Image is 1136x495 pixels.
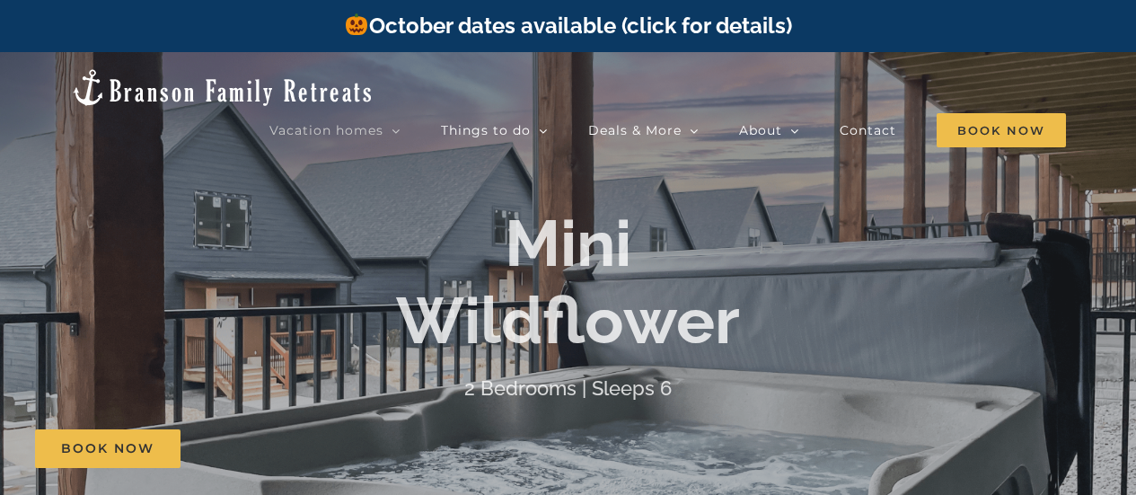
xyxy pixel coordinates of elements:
a: Things to do [441,112,548,148]
img: 🎃 [346,13,367,35]
span: Deals & More [588,124,682,137]
img: Branson Family Retreats Logo [70,67,374,108]
span: Vacation homes [269,124,383,137]
a: Vacation homes [269,112,401,148]
span: Book Now [937,113,1066,147]
a: October dates available (click for details) [344,13,791,39]
span: About [739,124,782,137]
span: Contact [840,124,896,137]
a: Deals & More [588,112,699,148]
nav: Main Menu [269,112,1066,148]
a: Book Now [35,429,181,468]
a: About [739,112,799,148]
h4: 2 Bedrooms | Sleeps 6 [464,376,672,400]
span: Things to do [441,124,531,137]
b: Mini Wildflower [396,205,740,358]
span: Book Now [61,441,154,456]
a: Contact [840,112,896,148]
